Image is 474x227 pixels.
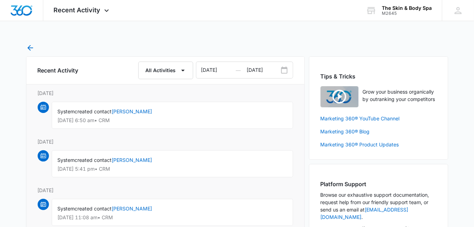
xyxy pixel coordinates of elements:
span: created contact [75,108,112,114]
p: [DATE] 6:50 am • CRM [58,118,287,123]
h2: Platform Support [321,180,437,188]
img: Quick Overview Video [321,86,359,107]
div: account name [382,5,432,11]
p: Grow your business organically by outranking your competitors [363,88,437,103]
span: System [58,206,75,212]
h2: Tips & Tricks [321,72,437,81]
a: Marketing 360® Blog [321,128,437,135]
p: [DATE] 5:41 pm • CRM [58,166,287,171]
div: account id [382,11,432,16]
a: Marketing 360® YouTube Channel [321,115,437,122]
p: [DATE] [38,187,293,194]
p: Browse our exhaustive support documentation, request help from our friendly support team, or send... [321,191,437,221]
p: [DATE] [38,138,293,145]
span: created contact [75,157,112,163]
a: [PERSON_NAME] [112,206,152,212]
span: created contact [75,206,112,212]
h6: Recent Activity [38,66,78,75]
button: All Activities [138,62,193,79]
span: System [58,157,75,163]
span: Recent Activity [54,6,101,14]
a: [PERSON_NAME] [112,157,152,163]
a: Marketing 360® Product Updates [321,141,437,148]
span: System [58,108,75,114]
p: [DATE] [38,89,293,97]
div: Date Range Input Group [196,62,293,78]
p: [DATE] 11:08 am • CRM [58,215,287,220]
span: — [236,62,241,79]
a: [PERSON_NAME] [112,108,152,114]
input: Date Range To [247,62,293,78]
input: Date Range From [196,62,247,78]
